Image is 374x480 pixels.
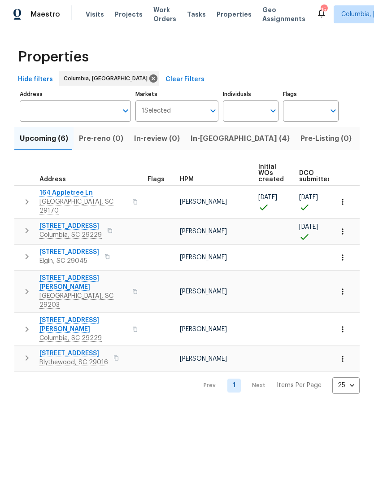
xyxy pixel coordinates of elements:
[180,288,227,295] span: [PERSON_NAME]
[299,224,318,230] span: [DATE]
[187,11,206,17] span: Tasks
[142,107,171,115] span: 1 Selected
[162,71,208,88] button: Clear Filters
[39,176,66,183] span: Address
[300,132,352,145] span: Pre-Listing (0)
[180,199,227,205] span: [PERSON_NAME]
[283,92,339,97] label: Flags
[20,132,68,145] span: Upcoming (6)
[267,105,279,117] button: Open
[18,52,89,61] span: Properties
[148,176,165,183] span: Flags
[115,10,143,19] span: Projects
[18,74,53,85] span: Hide filters
[227,379,241,393] a: Goto page 1
[223,92,278,97] label: Individuals
[299,170,331,183] span: DCO submitted
[195,377,360,394] nav: Pagination Navigation
[14,71,57,88] button: Hide filters
[39,248,99,257] span: [STREET_ADDRESS]
[134,132,180,145] span: In-review (0)
[327,105,339,117] button: Open
[207,105,219,117] button: Open
[299,194,318,201] span: [DATE]
[79,132,123,145] span: Pre-reno (0)
[180,176,194,183] span: HPM
[258,194,277,201] span: [DATE]
[277,381,322,390] p: Items Per Page
[217,10,252,19] span: Properties
[180,254,227,261] span: [PERSON_NAME]
[30,10,60,19] span: Maestro
[59,71,159,86] div: Columbia, [GEOGRAPHIC_DATA]
[180,356,227,362] span: [PERSON_NAME]
[64,74,151,83] span: Columbia, [GEOGRAPHIC_DATA]
[20,92,131,97] label: Address
[86,10,104,19] span: Visits
[321,5,327,14] div: 15
[153,5,176,23] span: Work Orders
[135,92,219,97] label: Markets
[39,257,99,266] span: Elgin, SC 29045
[332,374,360,397] div: 25
[119,105,132,117] button: Open
[180,228,227,235] span: [PERSON_NAME]
[262,5,305,23] span: Geo Assignments
[258,164,284,183] span: Initial WOs created
[165,74,204,85] span: Clear Filters
[191,132,290,145] span: In-[GEOGRAPHIC_DATA] (4)
[180,326,227,332] span: [PERSON_NAME]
